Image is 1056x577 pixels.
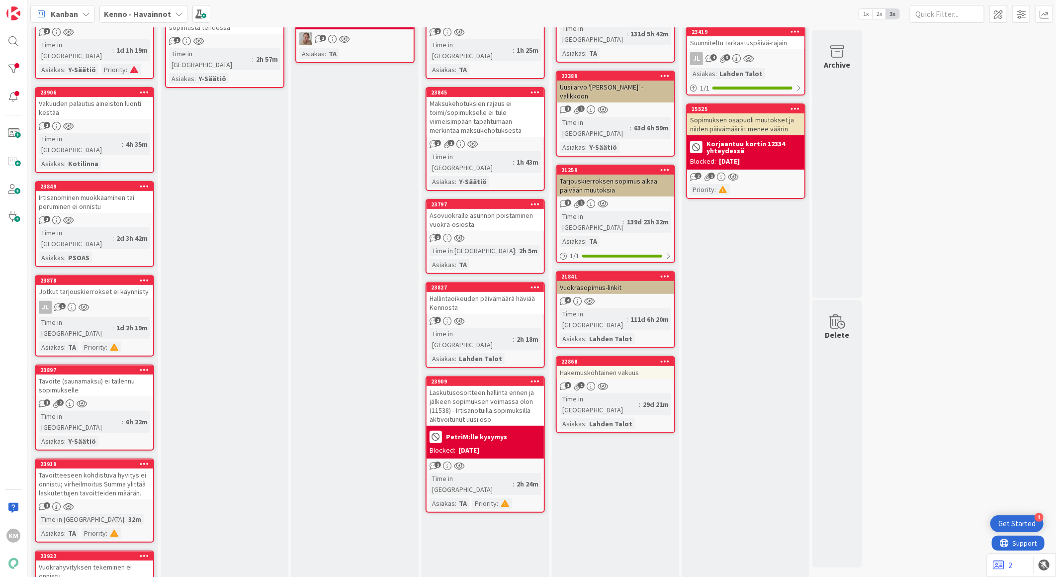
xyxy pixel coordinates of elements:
[714,184,716,195] span: :
[51,8,78,20] span: Kanban
[40,461,153,468] div: 23919
[66,252,92,263] div: PSOAS
[126,64,127,75] span: :
[557,357,674,379] div: 22868Hakemuskohtainen vakuus
[585,142,587,153] span: :
[431,378,544,385] div: 23909
[455,498,456,509] span: :
[692,105,804,112] div: 15525
[39,64,64,75] div: Asiakas
[36,182,153,213] div: 23849Irtisanominen muokkaaminen tai peruminen ei onnistu
[106,528,107,539] span: :
[427,386,544,426] div: Laskutusosoitteen hallinta ennen ja jälkeen sopimuksen voimassa olon (11538) - Irtisanotuilla sop...
[427,88,544,97] div: 23845
[169,48,252,70] div: Time in [GEOGRAPHIC_DATA]
[427,377,544,426] div: 23909Laskutusosoitteen hallinta ennen ja jälkeen sopimuksen voimassa olon (11538) - Irtisanotuill...
[585,333,587,344] span: :
[690,184,714,195] div: Priority
[687,104,804,135] div: 15525Sopimuksen osapuoli muutokset ja niiden päivämäärät menee väärin
[39,317,112,339] div: Time in [GEOGRAPHIC_DATA]
[557,166,674,196] div: 21259Tarjouskierroksen sopimus alkaa päivään muutoksia
[719,156,740,167] div: [DATE]
[1035,513,1044,522] div: 4
[687,27,804,36] div: 23419
[455,176,456,187] span: :
[859,9,873,19] span: 1x
[36,460,153,499] div: 23919Tavoitteeseen kohdistuva hyvitys ei onnistu; virheilmoitus Summa ylittää laskutettujen tavoi...
[560,23,626,45] div: Time in [GEOGRAPHIC_DATA]
[36,366,153,375] div: 23897
[36,191,153,213] div: Irtisanominen muokkaaminen tai peruminen ei onnistu
[446,433,507,440] b: PetriM:lle kysymys
[39,39,112,61] div: Time in [GEOGRAPHIC_DATA]
[6,557,20,571] img: avatar
[296,32,414,45] div: SL
[430,64,455,75] div: Asiakas
[514,334,541,345] div: 2h 18m
[6,529,20,543] div: KM
[64,436,66,447] span: :
[66,64,98,75] div: Y-Säätiö
[326,48,339,59] div: TA
[578,382,585,388] span: 1
[561,358,674,365] div: 22868
[560,211,623,233] div: Time in [GEOGRAPHIC_DATA]
[40,367,153,374] div: 23897
[36,276,153,285] div: 23878
[435,462,441,468] span: 1
[687,113,804,135] div: Sopimuksen osapuoli muutokset ja niiden päivämäärät menee väärin
[690,52,703,65] div: JL
[587,333,635,344] div: Lahden Talot
[886,9,899,19] span: 3x
[513,334,514,345] span: :
[585,236,587,247] span: :
[585,48,587,59] span: :
[561,167,674,174] div: 21259
[557,72,674,102] div: 22389Uusi arvo '[PERSON_NAME]' - valikkoon
[112,45,114,56] span: :
[431,284,544,291] div: 23827
[587,236,600,247] div: TA
[39,301,52,314] div: JL
[64,158,66,169] span: :
[430,473,513,495] div: Time in [GEOGRAPHIC_DATA]
[565,297,571,303] span: 4
[427,283,544,292] div: 23827
[708,173,715,179] span: 1
[320,35,326,41] span: 1
[640,399,671,410] div: 29d 21m
[631,122,671,133] div: 63d 6h 59m
[39,133,122,155] div: Time in [GEOGRAPHIC_DATA]
[624,216,671,227] div: 139d 23h 32m
[690,156,716,167] div: Blocked:
[40,277,153,284] div: 23878
[560,308,626,330] div: Time in [GEOGRAPHIC_DATA]
[36,552,153,561] div: 23922
[990,515,1044,532] div: Open Get Started checklist, remaining modules: 4
[561,273,674,280] div: 21841
[40,89,153,96] div: 23906
[560,236,585,247] div: Asiakas
[690,68,715,79] div: Asiakas
[692,28,804,35] div: 23419
[39,342,64,353] div: Asiakas
[456,353,505,364] div: Lahden Talot
[106,342,107,353] span: :
[325,48,326,59] span: :
[700,83,709,94] span: 1 / 1
[514,45,541,56] div: 1h 25m
[174,37,180,43] span: 1
[626,28,628,39] span: :
[497,498,498,509] span: :
[66,342,79,353] div: TA
[430,151,513,173] div: Time in [GEOGRAPHIC_DATA]
[455,64,456,75] span: :
[565,382,571,388] span: 1
[252,54,254,65] span: :
[687,82,804,95] div: 1/1
[427,209,544,231] div: Asovuokralle asunnon poistaminen vuokra-osiosta
[560,333,585,344] div: Asiakas
[39,514,124,525] div: Time in [GEOGRAPHIC_DATA]
[557,166,674,175] div: 21259
[123,139,150,150] div: 4h 35m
